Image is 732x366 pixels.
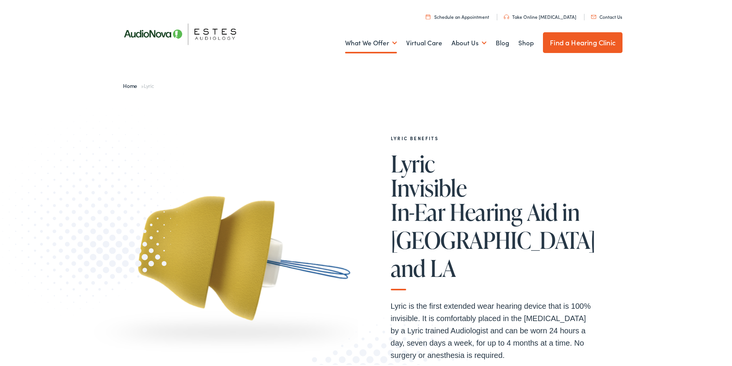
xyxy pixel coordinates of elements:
[451,27,486,56] a: About Us
[391,134,594,139] h2: Lyric Benefits
[391,149,435,175] span: Lyric
[144,80,154,88] span: Lyric
[518,27,534,56] a: Shop
[450,198,522,223] span: Hearing
[391,226,596,251] span: [GEOGRAPHIC_DATA]
[391,298,594,360] p: Lyric is the first extended wear hearing device that is 100% invisible. It is comfortably placed ...
[504,13,509,18] img: utility icon
[426,12,489,18] a: Schedule an Appointment
[430,254,456,279] span: LA
[426,13,430,18] img: utility icon
[562,198,579,223] span: in
[345,27,397,56] a: What We Offer
[391,174,467,199] span: Invisible
[527,198,558,223] span: Aid
[591,12,622,18] a: Contact Us
[391,198,445,223] span: In-Ear
[123,80,141,88] a: Home
[496,27,509,56] a: Blog
[504,12,576,18] a: Take Online [MEDICAL_DATA]
[406,27,442,56] a: Virtual Care
[123,80,154,88] span: »
[543,31,622,51] a: Find a Hearing Clinic
[591,13,596,17] img: utility icon
[391,254,426,279] span: and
